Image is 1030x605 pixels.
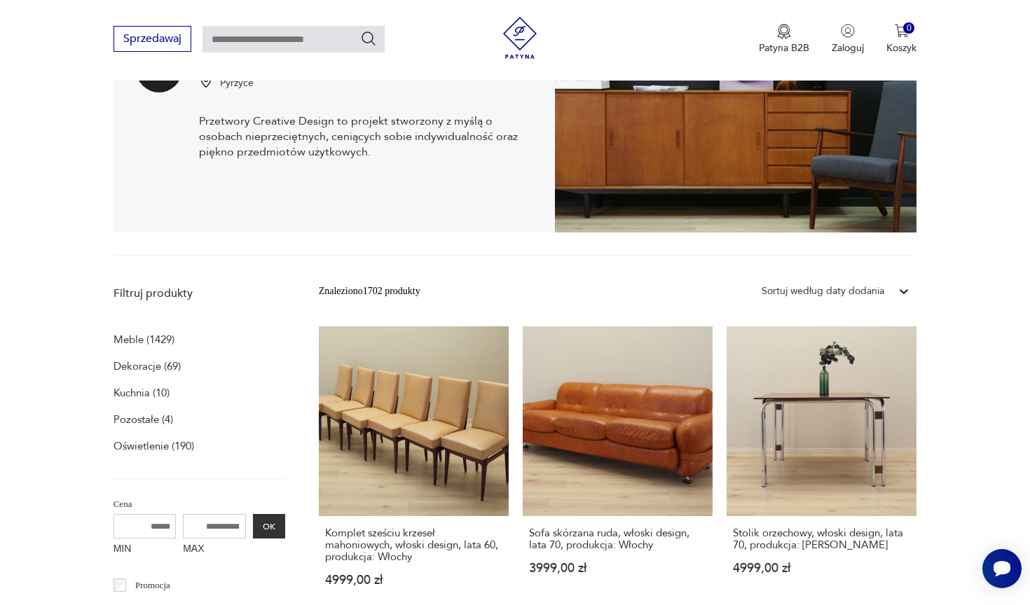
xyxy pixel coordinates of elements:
[114,436,194,456] a: Oświetlenie (190)
[832,41,864,55] p: Zaloguj
[114,26,191,52] button: Sprzedawaj
[114,496,285,512] p: Cena
[114,330,174,349] a: Meble (1429)
[135,578,170,593] p: Promocja
[114,286,285,301] p: Filtruj produkty
[114,410,173,429] a: Pozostałe (4)
[886,24,916,55] button: 0Koszyk
[529,562,706,574] p: 3999,00 zł
[555,11,916,232] img: Przetwory Creative Design
[114,538,177,561] label: MIN
[319,284,420,299] div: Znaleziono 1702 produkty
[733,527,910,551] h3: Stolik orzechowy, włoski design, lata 70, produkcja: [PERSON_NAME]
[832,24,864,55] button: Zaloguj
[886,41,916,55] p: Koszyk
[759,24,809,55] button: Patyna B2B
[895,24,909,38] img: Ikona koszyka
[759,24,809,55] a: Ikona medaluPatyna B2B
[903,22,915,34] div: 0
[841,24,855,38] img: Ikonka użytkownika
[183,538,246,561] label: MAX
[114,383,170,403] a: Kuchnia (10)
[759,41,809,55] p: Patyna B2B
[220,76,254,90] p: Pyrzyce
[762,284,884,299] div: Sortuj według daty dodania
[114,35,191,45] a: Sprzedawaj
[325,574,502,586] p: 4999,00 zł
[199,74,213,88] img: Ikonka pinezki mapy
[114,356,181,376] a: Dekoracje (69)
[777,24,791,39] img: Ikona medalu
[733,562,910,574] p: 4999,00 zł
[529,527,706,551] h3: Sofa skórzana ruda, włoski design, lata 70, produkcja: Włochy
[325,527,502,563] h3: Komplet sześciu krzeseł mahoniowych, włoski design, lata 60, produkcja: Włochy
[199,113,533,160] p: Przetwory Creative Design to projekt stworzony z myślą o osobach nieprzeciętnych, ceniących sobie...
[253,514,285,538] button: OK
[360,30,377,47] button: Szukaj
[982,549,1022,588] iframe: Smartsupp widget button
[499,17,541,59] img: Patyna - sklep z meblami i dekoracjami vintage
